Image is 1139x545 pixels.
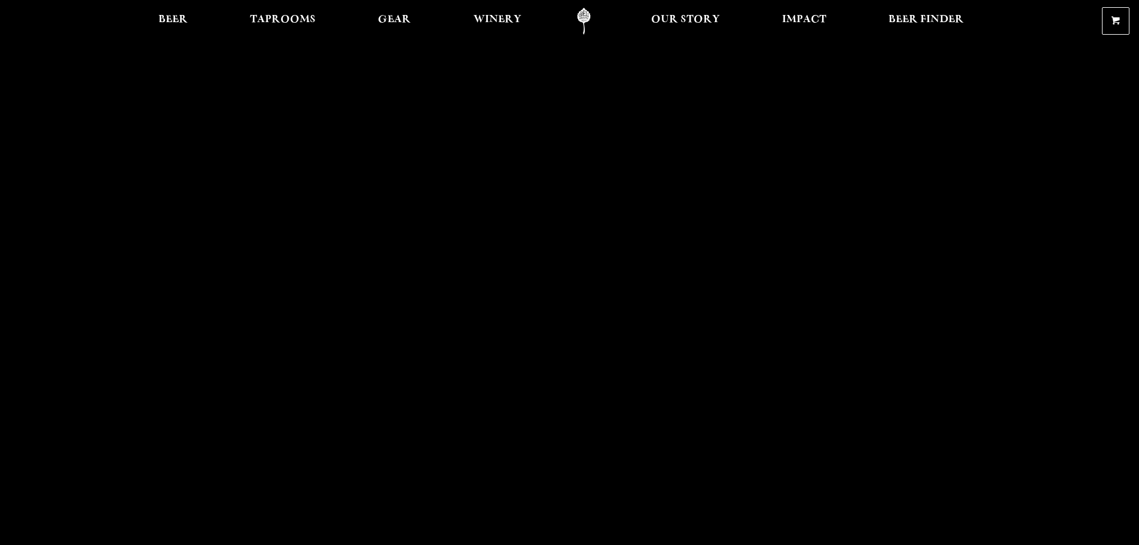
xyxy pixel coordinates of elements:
span: Winery [474,15,521,25]
a: Impact [774,8,834,35]
a: Beer [151,8,196,35]
span: Beer [158,15,188,25]
span: Taprooms [250,15,316,25]
span: Impact [782,15,826,25]
span: Beer Finder [888,15,964,25]
a: Gear [370,8,419,35]
a: Our Story [643,8,728,35]
span: Our Story [651,15,720,25]
span: Gear [378,15,411,25]
a: Odell Home [561,8,606,35]
a: Beer Finder [881,8,972,35]
a: Taprooms [242,8,323,35]
a: Winery [466,8,529,35]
